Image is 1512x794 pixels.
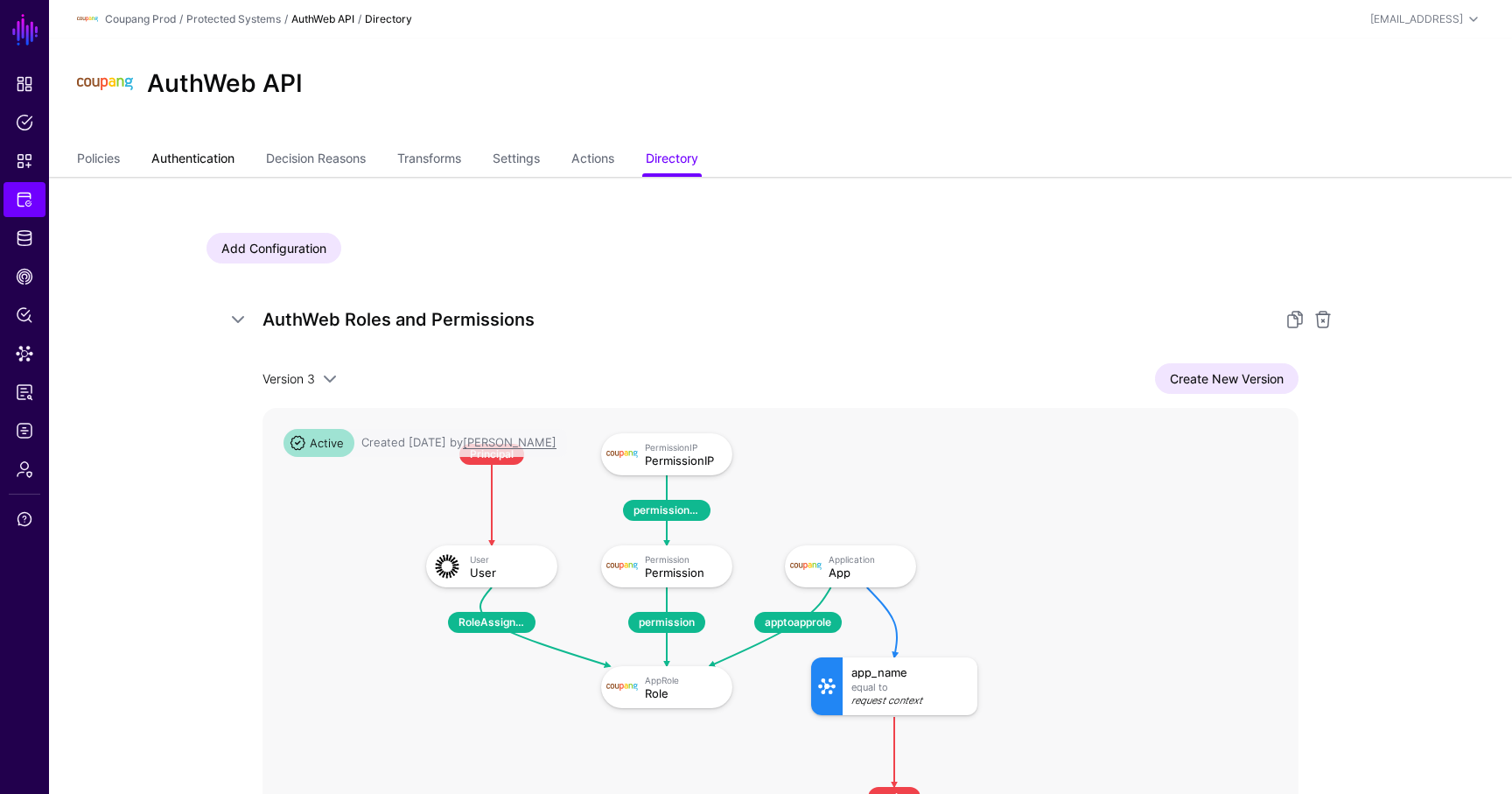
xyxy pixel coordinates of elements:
div: Created [DATE] by [361,434,556,452]
a: Transforms [397,144,461,177]
span: Version 3 [262,371,315,386]
a: Policies [77,144,120,177]
span: Dashboard [16,75,33,93]
a: Snippets [3,144,45,179]
a: Access Reporting [3,375,45,410]
a: Logs [3,413,45,448]
span: Protected Systems [16,191,33,208]
a: Data Lens [3,336,45,371]
img: svg+xml;base64,PHN2ZyBpZD0iTG9nbyIgeG1sbnM9Imh0dHA6Ly93d3cudzMub3JnLzIwMDAvc3ZnIiB3aWR0aD0iMTIxLj... [77,56,133,112]
span: Support [16,510,33,528]
app-identifier: [PERSON_NAME] [463,435,556,449]
span: permissioniptopermission [623,500,710,521]
a: Decision Reasons [266,144,366,177]
span: CAEP Hub [16,268,33,285]
img: svg+xml;base64,PHN2ZyBpZD0iTG9nbyIgeG1sbnM9Imh0dHA6Ly93d3cudzMub3JnLzIwMDAvc3ZnIiB3aWR0aD0iMTIxLj... [606,439,638,470]
span: Policies [16,114,33,131]
a: Policy Lens [3,298,45,333]
div: PermissionIP [645,442,720,453]
div: App [829,566,904,579]
a: Dashboard [3,67,45,102]
a: Create New Version [1155,363,1298,394]
img: svg+xml;base64,PHN2ZyBpZD0iTG9nbyIgeG1sbnM9Imh0dHA6Ly93d3cudzMub3JnLzIwMDAvc3ZnIiB3aWR0aD0iMTIxLj... [606,551,638,582]
div: Application [829,554,904,565]
strong: Directory [365,12,412,25]
span: Snippets [16,152,33,170]
strong: AuthWeb API [291,12,354,25]
a: Authentication [151,144,234,177]
span: Access Reporting [16,383,33,401]
a: Admin [3,452,45,487]
div: / [354,11,365,27]
img: svg+xml;base64,PHN2ZyBpZD0iTG9nbyIgeG1sbnM9Imh0dHA6Ly93d3cudzMub3JnLzIwMDAvc3ZnIiB3aWR0aD0iMTIxLj... [606,671,638,703]
a: Identity Data Fabric [3,221,45,256]
a: Coupang Prod [105,12,176,25]
div: Request Context [851,696,969,706]
span: permission [628,612,705,633]
span: apptoapprole [754,612,842,633]
a: Settings [493,144,540,177]
div: AppRole [645,675,720,685]
div: / [176,11,186,27]
h2: AuthWeb API [147,69,303,99]
a: SGNL [10,11,40,49]
img: svg+xml;base64,PHN2ZyBpZD0iTG9nbyIgeG1sbnM9Imh0dHA6Ly93d3cudzMub3JnLzIwMDAvc3ZnIiB3aWR0aD0iMTIxLj... [77,9,98,30]
a: CAEP Hub [3,259,45,294]
div: app_name [851,666,969,678]
div: Permission [645,554,720,565]
div: Permission [645,566,720,579]
a: Actions [571,144,614,177]
span: Policy Lens [16,306,33,324]
h5: AuthWeb Roles and Permissions [262,306,1263,334]
a: Policies [3,105,45,140]
div: / [281,11,291,27]
span: Logs [16,422,33,439]
span: Identity Data Fabric [16,229,33,247]
img: svg+xml;base64,PHN2ZyB3aWR0aD0iNjQiIGhlaWdodD0iNjQiIHZpZXdCb3g9IjAgMCA2NCA2NCIgZmlsbD0ibm9uZSIgeG... [431,551,463,582]
span: Data Lens [16,345,33,362]
img: svg+xml;base64,PHN2ZyBpZD0iTG9nbyIgeG1sbnM9Imh0dHA6Ly93d3cudzMub3JnLzIwMDAvc3ZnIiB3aWR0aD0iMTIxLj... [790,551,822,582]
span: RoleAssignment [448,612,535,633]
span: Admin [16,460,33,478]
div: User [470,566,545,579]
span: Active [283,429,354,457]
div: [EMAIL_ADDRESS] [1370,11,1463,27]
div: Role [645,687,720,699]
a: Protected Systems [3,182,45,217]
div: Equal To [851,682,969,692]
a: Directory [646,144,698,177]
div: PermissionIP [645,454,720,467]
div: User [470,554,545,565]
a: Add Configuration [206,233,341,263]
a: Protected Systems [186,12,281,25]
